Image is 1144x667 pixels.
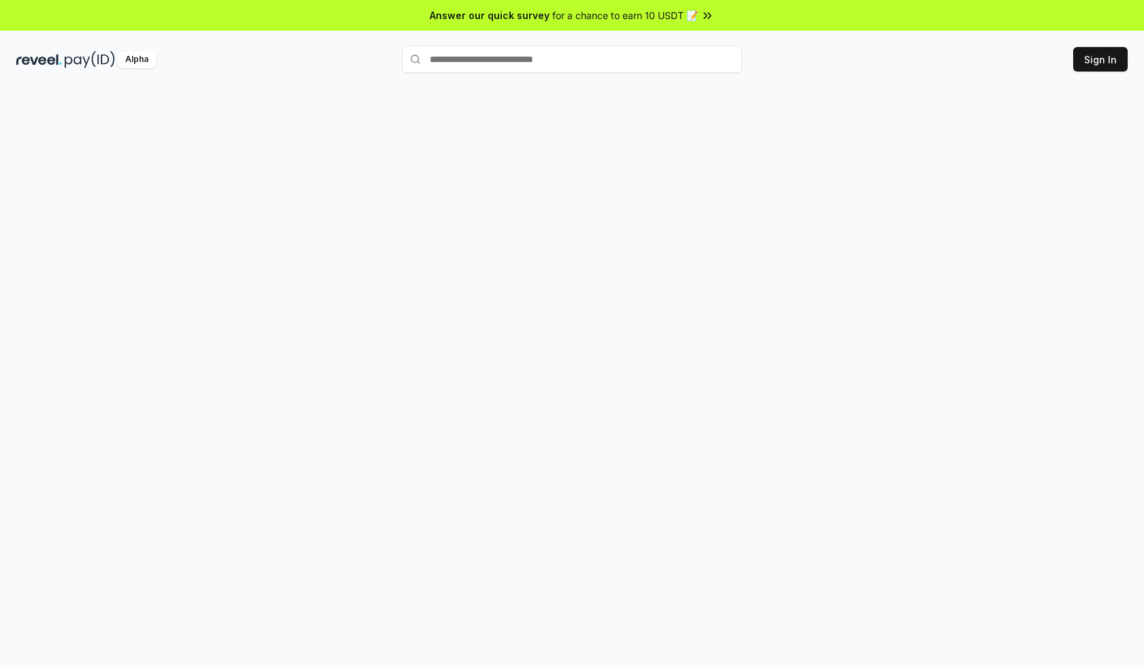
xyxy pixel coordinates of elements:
[65,51,115,68] img: pay_id
[118,51,156,68] div: Alpha
[1073,47,1128,72] button: Sign In
[16,51,62,68] img: reveel_dark
[430,8,550,22] span: Answer our quick survey
[552,8,698,22] span: for a chance to earn 10 USDT 📝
